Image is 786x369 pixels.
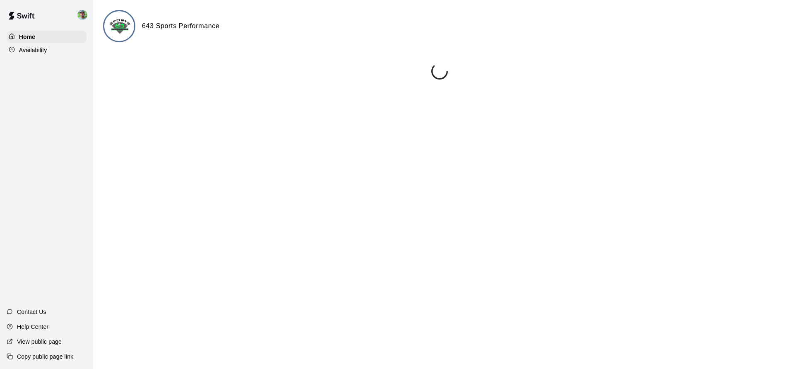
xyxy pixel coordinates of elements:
p: Help Center [17,323,48,331]
div: Jeff Pettke [76,7,93,23]
p: View public page [17,338,62,346]
p: Availability [19,46,47,54]
a: Home [7,31,87,43]
img: Jeff Pettke [77,10,87,20]
p: Copy public page link [17,352,73,361]
h6: 643 Sports Performance [142,21,220,31]
a: Availability [7,44,87,56]
img: 643 Sports Performance logo [104,11,135,42]
p: Home [19,33,36,41]
p: Contact Us [17,308,46,316]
